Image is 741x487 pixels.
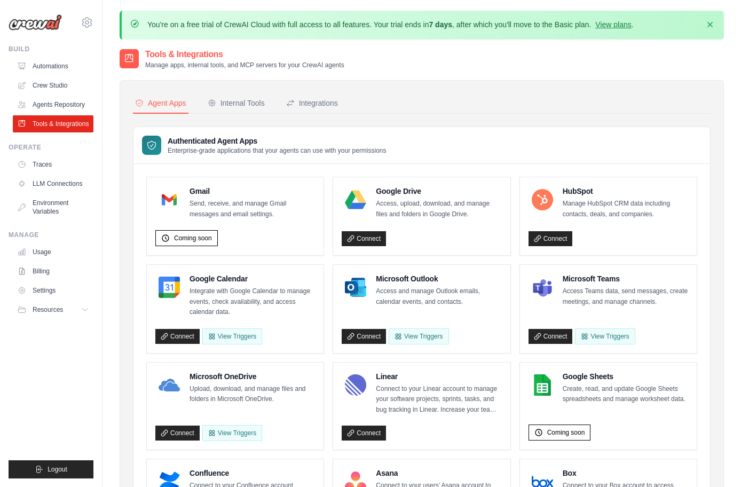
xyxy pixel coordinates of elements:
[190,273,315,284] h4: Google Calendar
[202,425,262,441] : View Triggers
[563,384,688,405] p: Create, read, and update Google Sheets spreadsheets and manage worksheet data.
[429,20,452,29] strong: 7 days
[563,371,688,382] h4: Google Sheets
[532,374,553,396] img: Google Sheets Logo
[342,231,386,246] a: Connect
[135,98,186,108] div: Agent Apps
[206,93,267,114] button: Internal Tools
[13,263,93,280] a: Billing
[48,465,67,474] span: Logout
[532,189,553,210] img: HubSpot Logo
[376,186,501,197] h4: Google Drive
[376,286,501,307] p: Access and manage Outlook emails, calendar events, and contacts.
[529,329,573,344] a: Connect
[286,98,338,108] div: Integrations
[190,186,315,197] h4: Gmail
[155,329,200,344] a: Connect
[190,199,315,219] p: Send, receive, and manage Gmail messages and email settings.
[13,96,93,113] a: Agents Repository
[190,286,315,318] p: Integrate with Google Calendar to manage events, check availability, and access calendar data.
[133,93,188,114] button: Agent Apps
[563,468,688,478] h4: Box
[13,301,93,318] button: Resources
[13,194,93,220] a: Environment Variables
[13,175,93,192] a: LLM Connections
[376,468,501,478] h4: Asana
[147,19,634,30] p: You're on a free trial of CrewAI Cloud with full access to all features. Your trial ends in , aft...
[190,384,315,405] p: Upload, download, and manage files and folders in Microsoft OneDrive.
[389,328,448,344] : View Triggers
[159,374,180,396] img: Microsoft OneDrive Logo
[13,77,93,94] a: Crew Studio
[342,329,386,344] a: Connect
[159,189,180,210] img: Gmail Logo
[13,58,93,75] a: Automations
[529,231,573,246] a: Connect
[190,468,315,478] h4: Confluence
[9,45,93,53] div: Build
[168,136,387,146] h3: Authenticated Agent Apps
[145,61,344,69] p: Manage apps, internal tools, and MCP servers for your CrewAI agents
[376,199,501,219] p: Access, upload, download, and manage files and folders in Google Drive.
[190,371,315,382] h4: Microsoft OneDrive
[563,186,688,197] h4: HubSpot
[345,189,366,210] img: Google Drive Logo
[168,146,387,155] p: Enterprise-grade applications that your agents can use with your permissions
[376,384,501,415] p: Connect to your Linear account to manage your software projects, sprints, tasks, and bug tracking...
[345,277,366,298] img: Microsoft Outlook Logo
[9,231,93,239] div: Manage
[159,277,180,298] img: Google Calendar Logo
[563,199,688,219] p: Manage HubSpot CRM data including contacts, deals, and companies.
[155,426,200,441] a: Connect
[342,426,386,441] a: Connect
[284,93,340,114] button: Integrations
[9,460,93,478] button: Logout
[345,374,366,396] img: Linear Logo
[202,328,262,344] button: View Triggers
[563,273,688,284] h4: Microsoft Teams
[33,305,63,314] span: Resources
[595,20,631,29] a: View plans
[208,98,265,108] div: Internal Tools
[532,277,553,298] img: Microsoft Teams Logo
[9,143,93,152] div: Operate
[9,14,62,30] img: Logo
[13,156,93,173] a: Traces
[547,428,585,437] span: Coming soon
[376,371,501,382] h4: Linear
[174,234,212,242] span: Coming soon
[145,48,344,61] h2: Tools & Integrations
[13,282,93,299] a: Settings
[575,328,635,344] : View Triggers
[376,273,501,284] h4: Microsoft Outlook
[563,286,688,307] p: Access Teams data, send messages, create meetings, and manage channels.
[13,243,93,261] a: Usage
[13,115,93,132] a: Tools & Integrations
